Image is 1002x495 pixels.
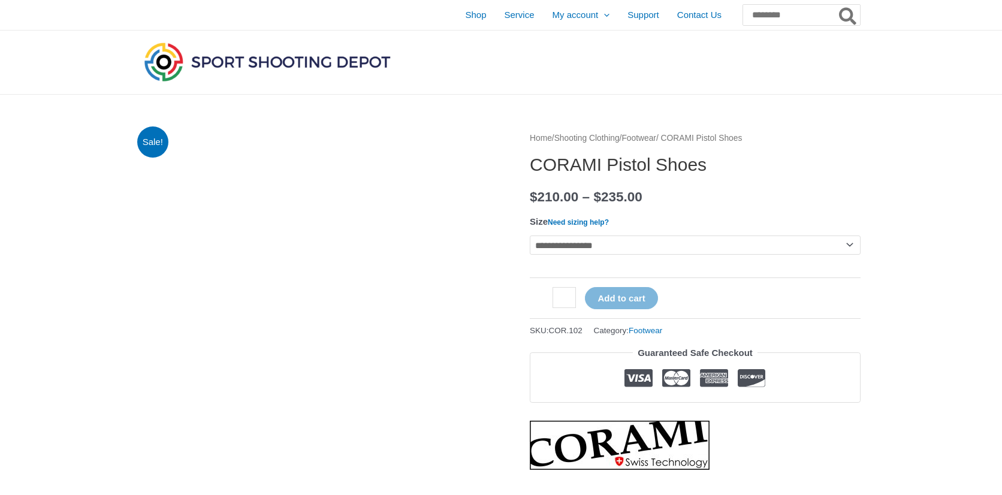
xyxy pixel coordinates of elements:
bdi: 235.00 [593,189,642,204]
button: Search [837,5,860,25]
h1: CORAMI Pistol Shoes [530,154,861,176]
span: COR.102 [549,326,583,335]
span: Sale! [137,126,169,158]
img: Sport Shooting Depot [141,40,393,84]
span: $ [530,189,538,204]
a: Footwear [629,326,662,335]
a: CORAMI [530,421,710,470]
legend: Guaranteed Safe Checkout [633,345,757,361]
a: Shooting Clothing [554,134,620,143]
a: Need sizing help? [548,218,609,227]
a: Footwear [621,134,656,143]
input: Product quantity [553,287,576,308]
a: Home [530,134,552,143]
nav: Breadcrumb [530,131,861,146]
span: – [583,189,590,204]
bdi: 210.00 [530,189,578,204]
label: Size [530,216,609,227]
span: Category: [594,323,663,338]
span: SKU: [530,323,583,338]
button: Add to cart [585,287,657,309]
span: $ [593,189,601,204]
